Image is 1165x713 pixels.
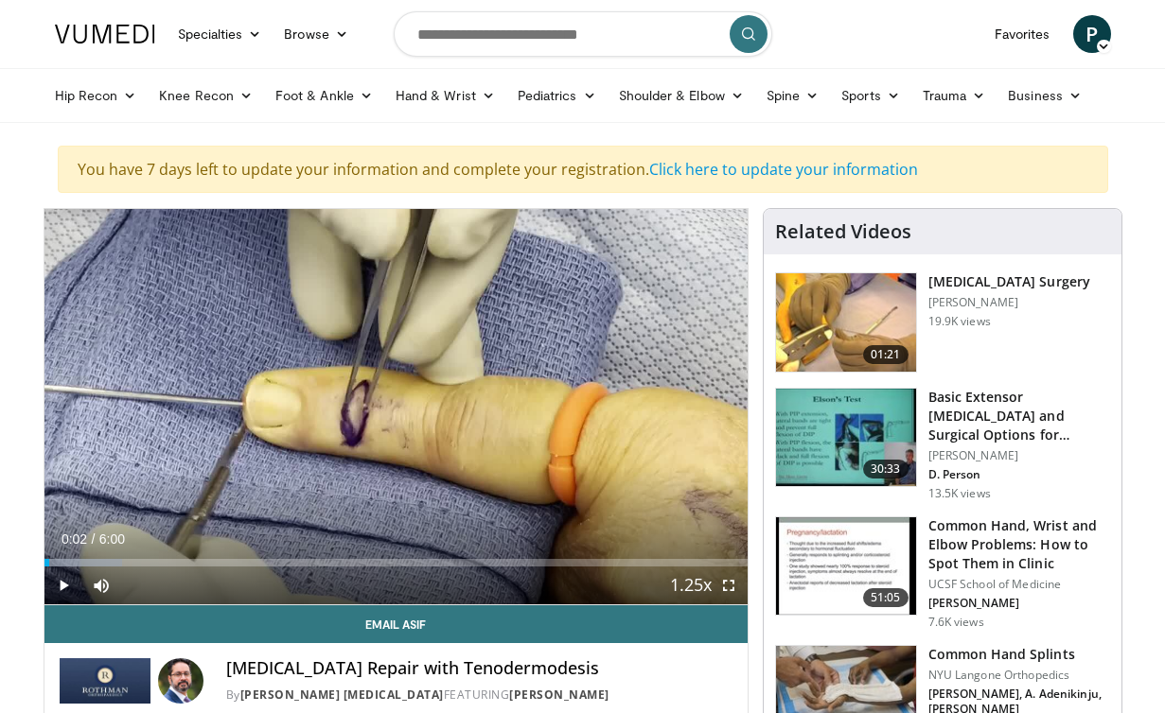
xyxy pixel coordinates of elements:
img: 8a80b912-e7da-4adf-b05d-424f1ac09a1c.150x105_q85_crop-smart_upscale.jpg [776,517,916,616]
a: Hip Recon [44,77,149,114]
span: 0:02 [62,531,87,547]
button: Mute [82,566,120,604]
span: / [92,531,96,547]
p: 7.6K views [928,615,984,630]
img: Avatar [158,658,203,704]
h3: Common Hand, Wrist and Elbow Problems: How to Spot Them in Clinic [928,516,1110,573]
button: Playback Rate [672,566,710,604]
span: 01:21 [863,345,909,364]
a: Knee Recon [148,77,264,114]
button: Play [44,566,82,604]
h4: Related Videos [775,220,911,243]
a: Specialties [167,15,274,53]
a: Click here to update your information [649,159,918,180]
a: Email Asif [44,605,748,643]
a: 30:33 Basic Extensor [MEDICAL_DATA] and Surgical Options for Treatment [PERSON_NAME] D. Person 13... [775,388,1110,501]
a: [PERSON_NAME] [MEDICAL_DATA] [240,687,444,703]
a: P [1073,15,1111,53]
h3: [MEDICAL_DATA] Surgery [928,272,1090,291]
a: [PERSON_NAME] [509,687,609,703]
img: Rothman Hand Surgery [60,658,150,704]
a: 01:21 [MEDICAL_DATA] Surgery [PERSON_NAME] 19.9K views [775,272,1110,373]
span: 6:00 [99,531,125,547]
p: NYU Langone Orthopedics [928,668,1110,683]
a: Trauma [911,77,997,114]
a: Pediatrics [506,77,608,114]
a: Hand & Wrist [384,77,506,114]
a: Spine [755,77,830,114]
p: 13.5K views [928,486,991,501]
a: Business [997,77,1093,114]
span: 51:05 [863,588,909,607]
a: Shoulder & Elbow [608,77,755,114]
a: Sports [830,77,911,114]
a: Foot & Ankle [264,77,384,114]
p: [PERSON_NAME] [928,448,1110,463]
a: Favorites [983,15,1062,53]
p: [PERSON_NAME] [928,596,1110,611]
p: [PERSON_NAME] [928,295,1090,310]
video-js: Video Player [44,209,748,605]
img: VuMedi Logo [55,25,155,43]
button: Fullscreen [710,566,748,604]
p: UCSF School of Medicine [928,577,1110,592]
p: D. Person [928,467,1110,482]
img: 4d62e26c-5b02-4d58-a187-ef316ad22622.150x105_q85_crop-smart_upscale.jpg [776,273,916,372]
h3: Common Hand Splints [928,645,1110,664]
input: Search topics, interventions [394,11,772,57]
h3: Basic Extensor [MEDICAL_DATA] and Surgical Options for Treatment [928,388,1110,444]
span: 30:33 [863,460,909,478]
h4: [MEDICAL_DATA] Repair with Tenodermodesis [226,658,733,679]
p: 19.9K views [928,314,991,329]
a: Browse [273,15,360,53]
img: bed40874-ca21-42dc-8a42-d9b09b7d8d58.150x105_q85_crop-smart_upscale.jpg [776,389,916,487]
a: 51:05 Common Hand, Wrist and Elbow Problems: How to Spot Them in Clinic UCSF School of Medicine [... [775,516,1110,630]
div: Progress Bar [44,559,748,566]
div: You have 7 days left to update your information and complete your registration. [58,146,1108,193]
div: By FEATURING [226,687,733,704]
